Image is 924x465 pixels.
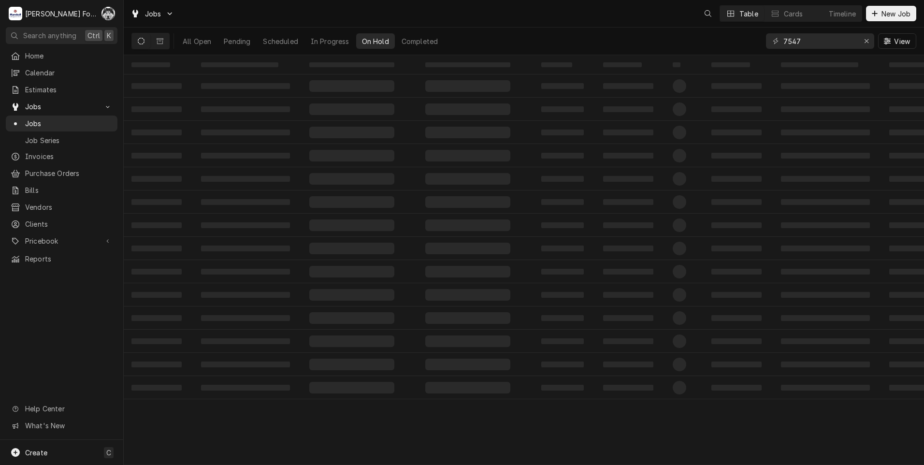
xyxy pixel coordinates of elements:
[201,130,290,135] span: ‌
[425,62,510,67] span: ‌
[541,385,584,391] span: ‌
[781,130,870,135] span: ‌
[603,153,653,159] span: ‌
[309,335,394,347] span: ‌
[145,9,161,19] span: Jobs
[425,103,510,115] span: ‌
[673,126,686,139] span: ‌
[603,176,653,182] span: ‌
[673,149,686,162] span: ‌
[829,9,856,19] div: Timeline
[201,222,290,228] span: ‌
[541,83,584,89] span: ‌
[25,151,113,161] span: Invoices
[781,338,870,344] span: ‌
[781,292,870,298] span: ‌
[673,195,686,209] span: ‌
[131,153,182,159] span: ‌
[603,83,653,89] span: ‌
[673,358,686,371] span: ‌
[309,80,394,92] span: ‌
[131,385,182,391] span: ‌
[541,246,584,251] span: ‌
[425,127,510,138] span: ‌
[603,62,642,67] span: ‌
[781,246,870,251] span: ‌
[711,362,762,367] span: ‌
[201,62,278,67] span: ‌
[673,265,686,278] span: ‌
[25,219,113,229] span: Clients
[781,269,870,275] span: ‌
[673,79,686,93] span: ‌
[362,36,389,46] div: On Hold
[101,7,115,20] div: C(
[263,36,298,46] div: Scheduled
[9,7,22,20] div: Marshall Food Equipment Service's Avatar
[880,9,912,19] span: New Job
[711,315,762,321] span: ‌
[781,362,870,367] span: ‌
[25,236,98,246] span: Pricebook
[711,62,750,67] span: ‌
[25,68,113,78] span: Calendar
[781,176,870,182] span: ‌
[25,9,96,19] div: [PERSON_NAME] Food Equipment Service
[25,254,113,264] span: Reports
[131,176,182,182] span: ‌
[541,199,584,205] span: ‌
[673,242,686,255] span: ‌
[603,385,653,391] span: ‌
[783,33,856,49] input: Keyword search
[25,421,112,431] span: What's New
[131,362,182,367] span: ‌
[131,130,182,135] span: ‌
[541,176,584,182] span: ‌
[6,216,117,232] a: Clients
[541,338,584,344] span: ‌
[673,334,686,348] span: ‌
[603,246,653,251] span: ‌
[6,182,117,198] a: Bills
[25,168,113,178] span: Purchase Orders
[309,243,394,254] span: ‌
[9,7,22,20] div: M
[781,199,870,205] span: ‌
[201,153,290,159] span: ‌
[201,315,290,321] span: ‌
[183,36,211,46] div: All Open
[309,382,394,393] span: ‌
[101,7,115,20] div: Chris Murphy (103)'s Avatar
[131,315,182,321] span: ‌
[309,150,394,161] span: ‌
[201,292,290,298] span: ‌
[781,62,858,67] span: ‌
[425,196,510,208] span: ‌
[739,9,758,19] div: Table
[541,269,584,275] span: ‌
[711,153,762,159] span: ‌
[603,362,653,367] span: ‌
[425,289,510,301] span: ‌
[131,199,182,205] span: ‌
[25,404,112,414] span: Help Center
[781,385,870,391] span: ‌
[711,292,762,298] span: ‌
[425,80,510,92] span: ‌
[700,6,716,21] button: Open search
[309,173,394,185] span: ‌
[309,219,394,231] span: ‌
[541,153,584,159] span: ‌
[309,127,394,138] span: ‌
[711,199,762,205] span: ‌
[25,118,113,129] span: Jobs
[309,359,394,370] span: ‌
[673,218,686,232] span: ‌
[6,148,117,164] a: Invoices
[201,269,290,275] span: ‌
[224,36,250,46] div: Pending
[603,130,653,135] span: ‌
[6,132,117,148] a: Job Series
[603,292,653,298] span: ‌
[6,233,117,249] a: Go to Pricebook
